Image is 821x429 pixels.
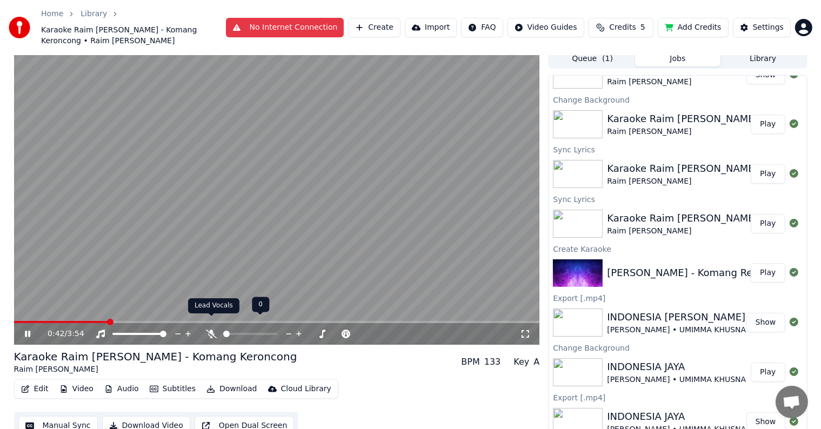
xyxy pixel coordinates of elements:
[635,51,720,66] button: Jobs
[226,18,344,37] button: No Internet Connection
[751,263,785,283] button: Play
[281,384,331,394] div: Cloud Library
[720,51,806,66] button: Library
[67,329,84,339] span: 3:54
[41,9,63,19] a: Home
[602,53,613,64] span: ( 1 )
[513,356,529,368] div: Key
[405,18,457,37] button: Import
[607,310,746,325] div: INDONESIA [PERSON_NAME]
[607,325,746,336] div: [PERSON_NAME] • UMIMMA KHUSNA
[484,356,501,368] div: 133
[751,115,785,134] button: Play
[751,164,785,184] button: Play
[776,386,808,418] a: Open chat
[14,349,297,364] div: Karaoke Raim [PERSON_NAME] - Komang Keroncong
[607,409,746,424] div: INDONESIA JAYA
[549,93,806,106] div: Change Background
[549,242,806,255] div: Create Karaoke
[14,364,297,375] div: Raim [PERSON_NAME]
[549,143,806,156] div: Sync Lyrics
[48,329,74,339] div: /
[658,18,729,37] button: Add Credits
[252,297,269,312] div: 0
[41,9,226,46] nav: breadcrumb
[607,374,746,385] div: [PERSON_NAME] • UMIMMA KHUSNA
[461,356,479,368] div: BPM
[348,18,401,37] button: Create
[17,381,53,397] button: Edit
[549,192,806,205] div: Sync Lyrics
[202,381,262,397] button: Download
[549,391,806,404] div: Export [.mp4]
[640,22,645,33] span: 5
[81,9,107,19] a: Library
[48,329,64,339] span: 0:42
[100,381,143,397] button: Audio
[461,18,503,37] button: FAQ
[751,214,785,233] button: Play
[549,341,806,354] div: Change Background
[746,313,785,332] button: Show
[55,381,98,397] button: Video
[533,356,539,368] div: A
[9,17,30,38] img: youka
[733,18,791,37] button: Settings
[550,51,635,66] button: Queue
[607,359,746,374] div: INDONESIA JAYA
[753,22,784,33] div: Settings
[145,381,200,397] button: Subtitles
[188,298,239,313] div: Lead Vocals
[589,18,653,37] button: Credits5
[508,18,584,37] button: Video Guides
[751,363,785,382] button: Play
[609,22,636,33] span: Credits
[549,291,806,304] div: Export [.mp4]
[41,25,226,46] span: Karaoke Raim [PERSON_NAME] - Komang Keroncong • Raim [PERSON_NAME]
